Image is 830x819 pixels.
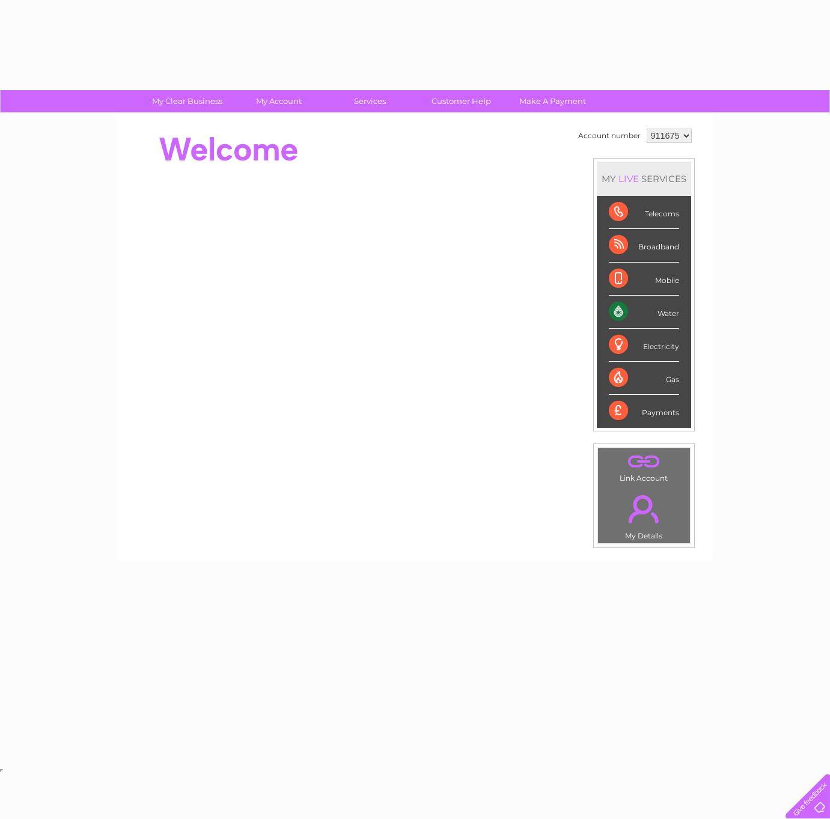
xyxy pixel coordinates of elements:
div: Payments [609,395,679,427]
a: . [601,488,687,530]
div: Water [609,296,679,329]
td: Link Account [597,448,691,486]
a: Services [320,90,420,112]
div: Telecoms [609,196,679,229]
div: Gas [609,362,679,395]
a: My Account [229,90,328,112]
a: My Clear Business [138,90,237,112]
div: MY SERVICES [597,162,691,196]
a: Customer Help [412,90,511,112]
div: Mobile [609,263,679,296]
td: My Details [597,485,691,544]
a: Make A Payment [503,90,602,112]
div: Electricity [609,329,679,362]
div: LIVE [616,173,641,184]
div: Broadband [609,229,679,262]
td: Account number [575,126,644,146]
a: . [601,451,687,472]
